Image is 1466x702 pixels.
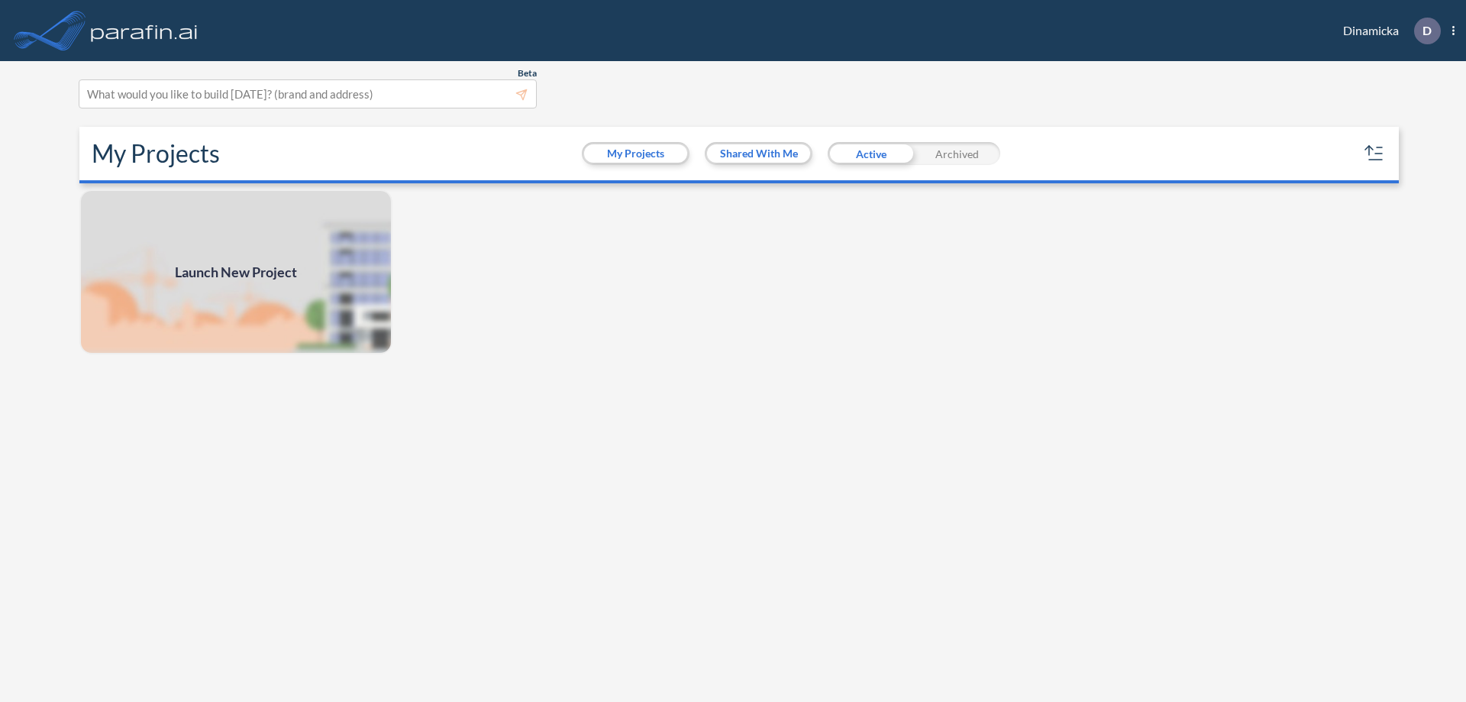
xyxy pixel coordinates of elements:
[79,189,392,354] a: Launch New Project
[707,144,810,163] button: Shared With Me
[584,144,687,163] button: My Projects
[92,139,220,168] h2: My Projects
[1320,18,1455,44] div: Dinamicka
[88,15,201,46] img: logo
[79,189,392,354] img: add
[518,67,537,79] span: Beta
[828,142,914,165] div: Active
[914,142,1000,165] div: Archived
[1422,24,1432,37] p: D
[1362,141,1387,166] button: sort
[175,262,297,283] span: Launch New Project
